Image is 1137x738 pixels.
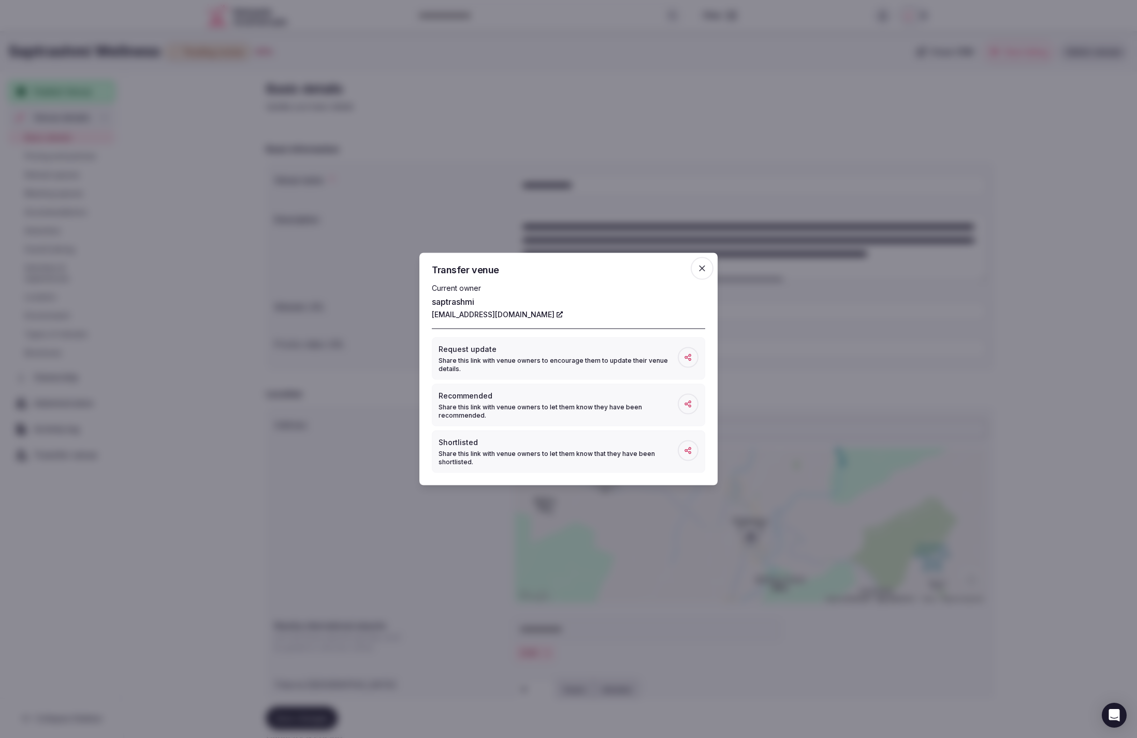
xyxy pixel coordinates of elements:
[439,357,678,373] p: Share this link with venue owners to encourage them to update their venue details.
[439,437,678,448] p: Shortlisted
[439,450,678,466] p: Share this link with venue owners to let them know that they have been shortlisted.
[432,384,705,426] button: RecommendedShare this link with venue owners to let them know they have been recommended.
[439,403,678,420] p: Share this link with venue owners to let them know they have been recommended.
[432,309,563,320] a: [EMAIL_ADDRESS][DOMAIN_NAME]
[432,265,705,275] h2: Transfer venue
[439,391,678,401] p: Recommended
[432,283,705,293] p: Current owner
[439,344,678,355] p: Request update
[432,337,705,380] button: Request updateShare this link with venue owners to encourage them to update their venue details.
[432,431,705,473] button: ShortlistedShare this link with venue owners to let them know that they have been shortlisted.
[432,296,705,308] p: saptrashmi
